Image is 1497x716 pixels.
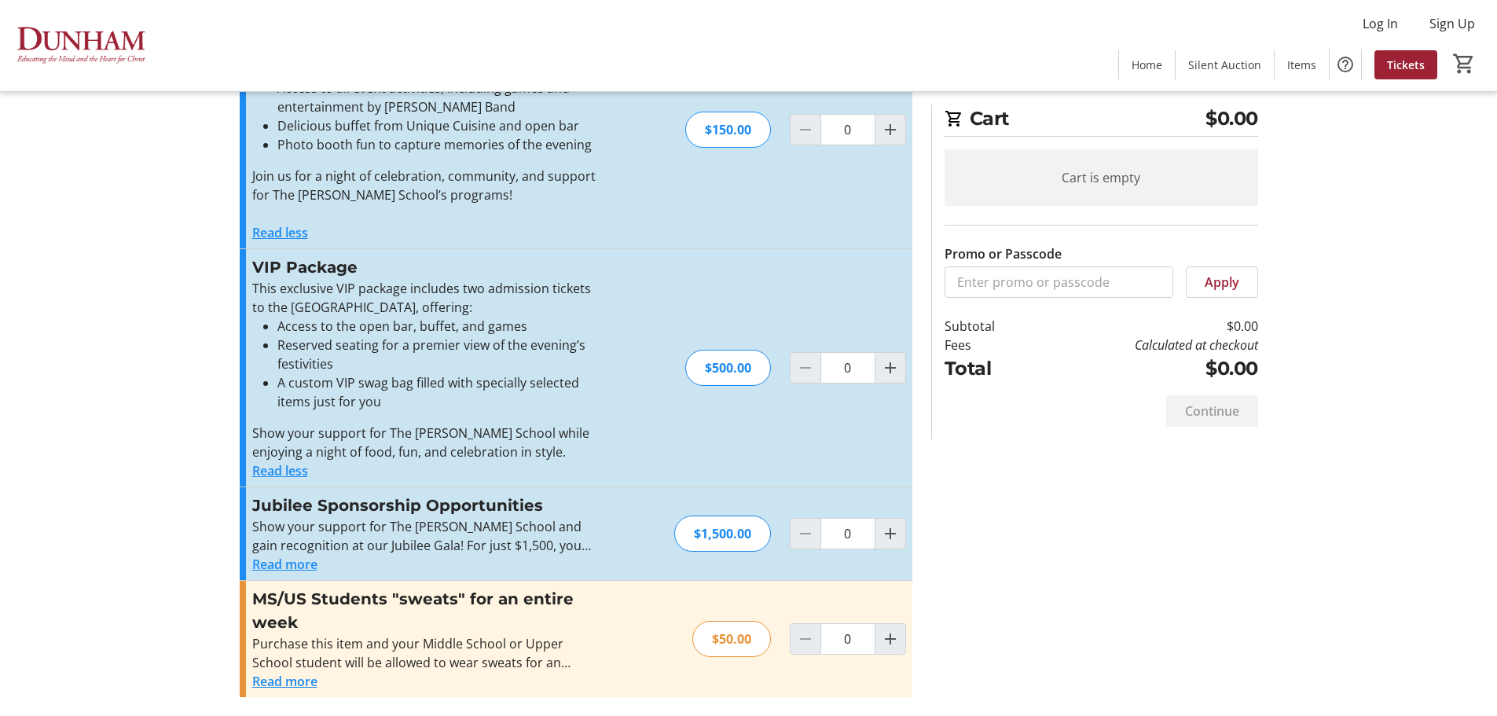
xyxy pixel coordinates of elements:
[945,149,1258,206] div: Cart is empty
[945,354,1036,383] td: Total
[1387,57,1425,73] span: Tickets
[1205,273,1239,292] span: Apply
[1035,354,1257,383] td: $0.00
[945,244,1062,263] label: Promo or Passcode
[875,115,905,145] button: Increment by one
[820,518,875,549] input: Jubilee Sponsorship Opportunities Quantity
[1132,57,1162,73] span: Home
[252,517,596,555] p: Show your support for The [PERSON_NAME] School and gain recognition at our Jubilee Gala! For just...
[1176,50,1274,79] a: Silent Auction
[1374,50,1437,79] a: Tickets
[252,672,317,691] button: Read more
[1330,49,1361,80] button: Help
[1417,11,1488,36] button: Sign Up
[252,255,596,279] h3: VIP Package
[1205,105,1258,133] span: $0.00
[945,105,1258,137] h2: Cart
[1350,11,1411,36] button: Log In
[1287,57,1316,73] span: Items
[252,555,317,574] button: Read more
[277,116,596,135] li: Delicious buffet from Unique Cuisine and open bar
[685,112,771,148] div: $150.00
[820,114,875,145] input: General Admission Ticket Quantity
[875,353,905,383] button: Increment by one
[685,350,771,386] div: $500.00
[252,167,596,204] p: Join us for a night of celebration, community, and support for The [PERSON_NAME] School’s programs!
[252,223,308,242] button: Read less
[277,336,596,373] li: Reserved seating for a premier view of the evening’s festivities
[1186,266,1258,298] button: Apply
[277,317,596,336] li: Access to the open bar, buffet, and games
[252,634,596,672] div: Purchase this item and your Middle School or Upper School student will be allowed to wear sweats ...
[277,373,596,411] li: A custom VIP swag bag filled with specially selected items just for you
[277,79,596,116] li: Access to all event activities, including games and entertainment by [PERSON_NAME] Band
[945,336,1036,354] td: Fees
[820,352,875,384] input: VIP Package Quantity
[692,621,771,657] div: $50.00
[875,624,905,654] button: Increment by one
[1363,14,1398,33] span: Log In
[252,587,596,634] h3: MS/US Students "sweats" for an entire week
[252,424,596,461] p: Show your support for The [PERSON_NAME] School while enjoying a night of food, fun, and celebrati...
[252,494,596,517] h3: Jubilee Sponsorship Opportunities
[9,6,149,85] img: The Dunham School's Logo
[252,461,308,480] button: Read less
[1429,14,1475,33] span: Sign Up
[1119,50,1175,79] a: Home
[277,135,596,154] li: Photo booth fun to capture memories of the evening
[1188,57,1261,73] span: Silent Auction
[945,317,1036,336] td: Subtotal
[1275,50,1329,79] a: Items
[875,519,905,549] button: Increment by one
[1035,317,1257,336] td: $0.00
[945,266,1173,298] input: Enter promo or passcode
[674,516,771,552] div: $1,500.00
[1035,336,1257,354] td: Calculated at checkout
[1450,50,1478,78] button: Cart
[820,623,875,655] input: MS/US Students "sweats" for an entire week Quantity
[252,279,596,317] p: This exclusive VIP package includes two admission tickets to the [GEOGRAPHIC_DATA], offering:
